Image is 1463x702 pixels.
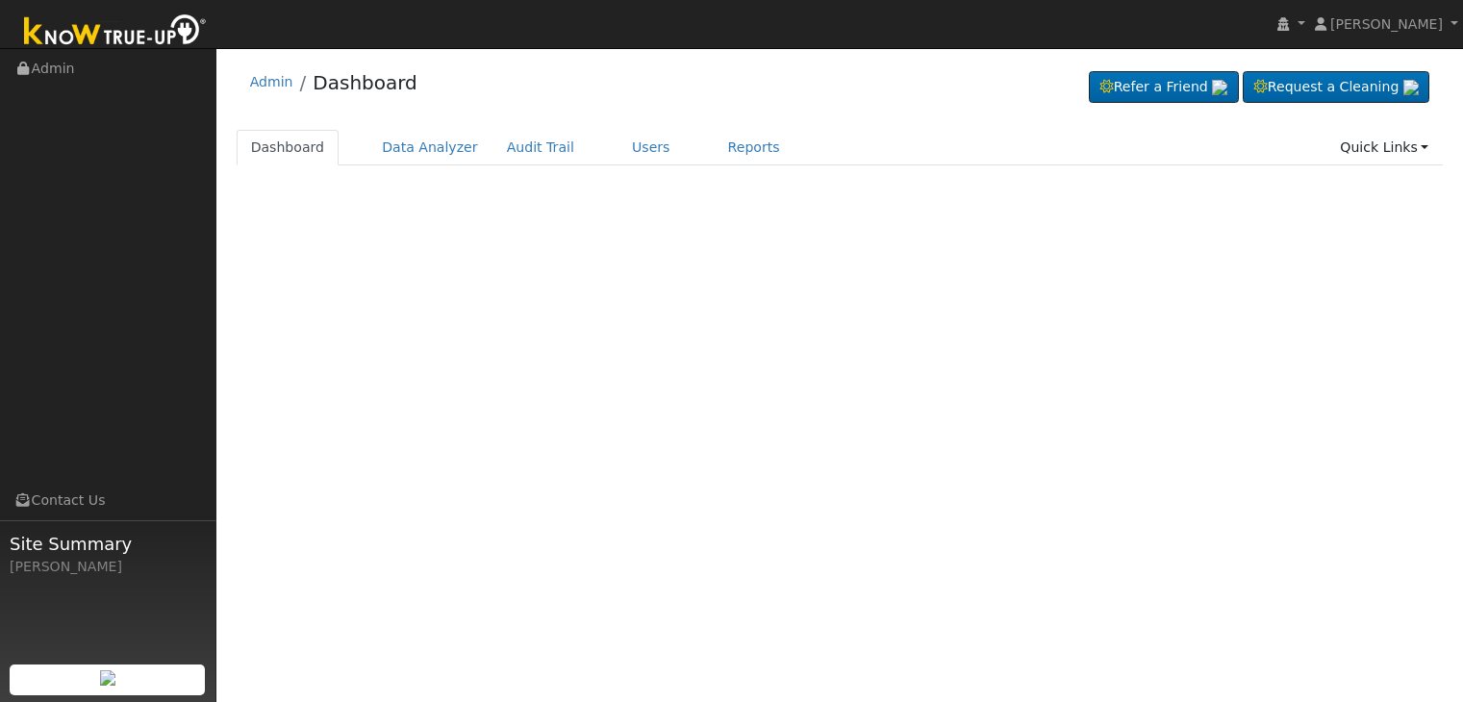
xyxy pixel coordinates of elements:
a: Dashboard [313,71,417,94]
a: Dashboard [237,130,340,165]
img: retrieve [1403,80,1419,95]
a: Admin [250,74,293,89]
img: retrieve [100,670,115,686]
a: Refer a Friend [1089,71,1239,104]
a: Data Analyzer [367,130,492,165]
img: retrieve [1212,80,1227,95]
span: Site Summary [10,531,206,557]
a: Users [618,130,685,165]
a: Reports [714,130,795,165]
a: Request a Cleaning [1243,71,1429,104]
div: [PERSON_NAME] [10,557,206,577]
img: Know True-Up [14,11,216,54]
span: [PERSON_NAME] [1330,16,1443,32]
a: Quick Links [1325,130,1443,165]
a: Audit Trail [492,130,589,165]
